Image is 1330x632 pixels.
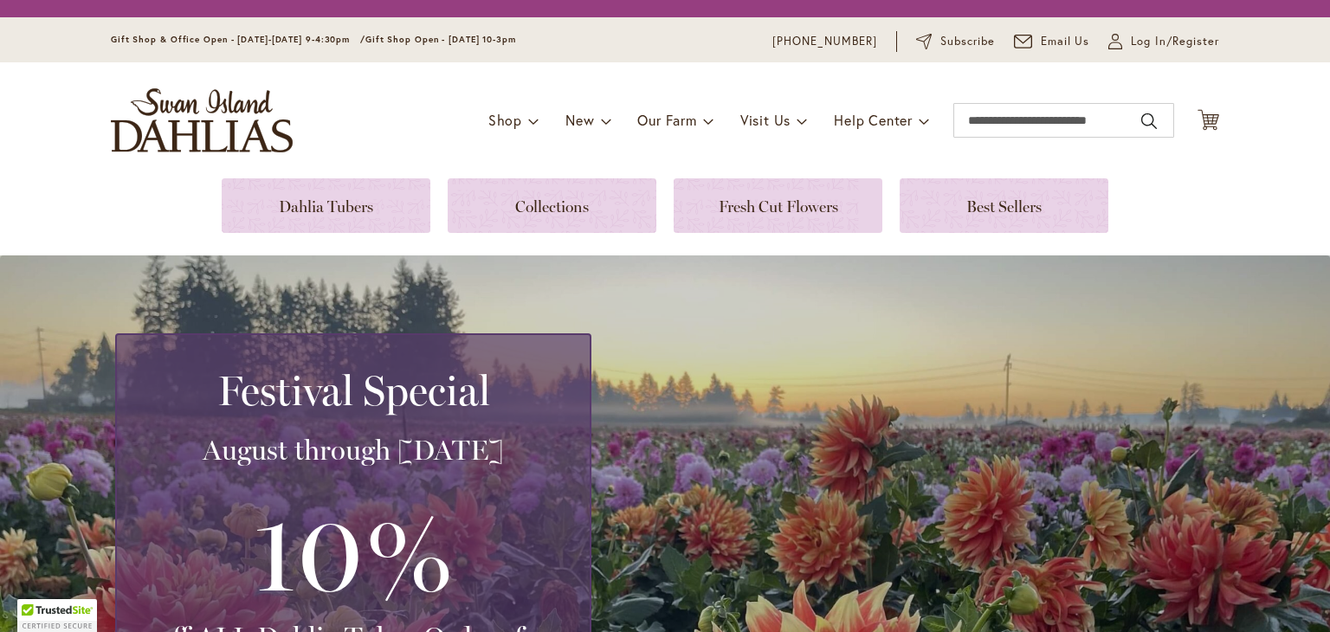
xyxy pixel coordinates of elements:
span: Log In/Register [1131,33,1219,50]
span: Email Us [1041,33,1090,50]
span: Help Center [834,111,913,129]
span: Shop [488,111,522,129]
h2: Festival Special [138,366,569,415]
a: Email Us [1014,33,1090,50]
button: Search [1141,107,1157,135]
a: Log In/Register [1108,33,1219,50]
span: Our Farm [637,111,696,129]
span: Subscribe [940,33,995,50]
span: Visit Us [740,111,791,129]
a: [PHONE_NUMBER] [772,33,877,50]
a: Subscribe [916,33,995,50]
span: New [565,111,594,129]
div: TrustedSite Certified [17,599,97,632]
span: Gift Shop Open - [DATE] 10-3pm [365,34,516,45]
a: store logo [111,88,293,152]
h3: 10% [138,485,569,620]
span: Gift Shop & Office Open - [DATE]-[DATE] 9-4:30pm / [111,34,365,45]
h3: August through [DATE] [138,433,569,468]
